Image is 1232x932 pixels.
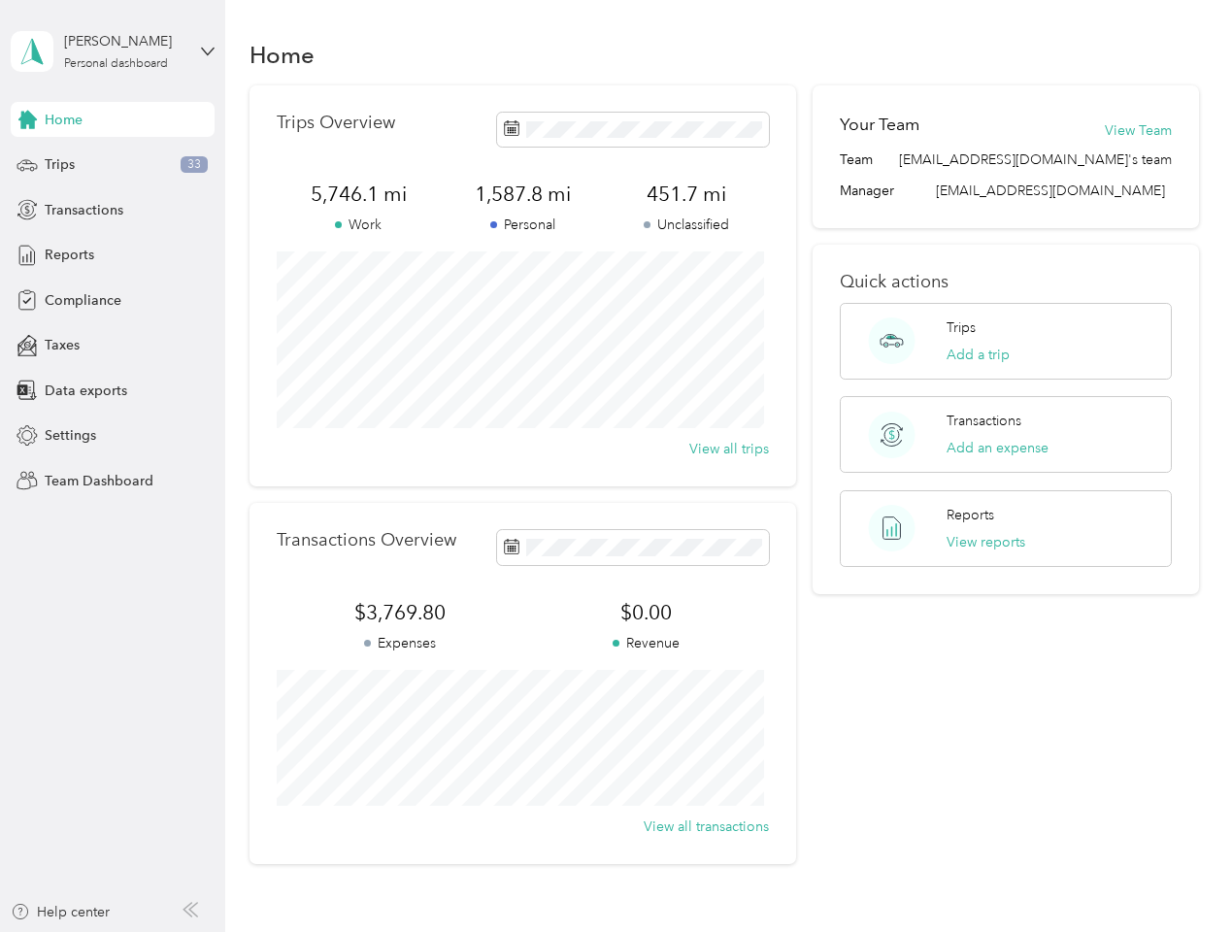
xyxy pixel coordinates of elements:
[936,183,1165,199] span: [EMAIL_ADDRESS][DOMAIN_NAME]
[947,317,976,338] p: Trips
[947,345,1010,365] button: Add a trip
[522,599,769,626] span: $0.00
[840,113,919,137] h2: Your Team
[45,471,153,491] span: Team Dashboard
[11,902,110,922] button: Help center
[64,31,185,51] div: [PERSON_NAME]
[947,438,1049,458] button: Add an expense
[277,215,441,235] p: Work
[840,150,873,170] span: Team
[840,181,894,201] span: Manager
[947,411,1021,431] p: Transactions
[522,633,769,653] p: Revenue
[45,110,83,130] span: Home
[605,181,769,208] span: 451.7 mi
[441,181,605,208] span: 1,587.8 mi
[644,816,769,837] button: View all transactions
[45,200,123,220] span: Transactions
[899,150,1172,170] span: [EMAIL_ADDRESS][DOMAIN_NAME]'s team
[441,215,605,235] p: Personal
[181,156,208,174] span: 33
[45,335,80,355] span: Taxes
[250,45,315,65] h1: Home
[277,633,523,653] p: Expenses
[277,113,395,133] p: Trips Overview
[45,154,75,175] span: Trips
[277,599,523,626] span: $3,769.80
[1105,120,1172,141] button: View Team
[277,530,456,550] p: Transactions Overview
[947,532,1025,552] button: View reports
[64,58,168,70] div: Personal dashboard
[605,215,769,235] p: Unclassified
[45,425,96,446] span: Settings
[840,272,1171,292] p: Quick actions
[947,505,994,525] p: Reports
[45,381,127,401] span: Data exports
[689,439,769,459] button: View all trips
[277,181,441,208] span: 5,746.1 mi
[45,245,94,265] span: Reports
[45,290,121,311] span: Compliance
